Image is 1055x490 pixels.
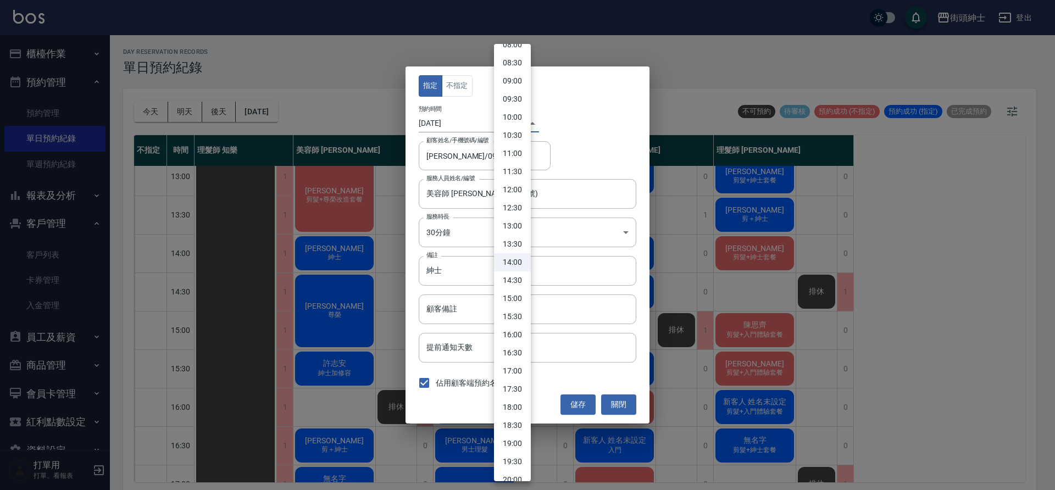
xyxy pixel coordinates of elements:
li: 08:30 [494,54,531,72]
li: 14:30 [494,271,531,289]
li: 13:30 [494,235,531,253]
li: 11:30 [494,163,531,181]
li: 17:30 [494,380,531,398]
li: 19:00 [494,435,531,453]
li: 14:00 [494,253,531,271]
li: 16:00 [494,326,531,344]
li: 18:00 [494,398,531,416]
li: 13:00 [494,217,531,235]
li: 20:00 [494,471,531,489]
li: 15:30 [494,308,531,326]
li: 16:30 [494,344,531,362]
li: 17:00 [494,362,531,380]
li: 19:30 [494,453,531,471]
li: 15:00 [494,289,531,308]
li: 10:30 [494,126,531,144]
li: 12:30 [494,199,531,217]
li: 12:00 [494,181,531,199]
li: 18:30 [494,416,531,435]
li: 09:00 [494,72,531,90]
li: 10:00 [494,108,531,126]
li: 11:00 [494,144,531,163]
li: 08:00 [494,36,531,54]
li: 09:30 [494,90,531,108]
